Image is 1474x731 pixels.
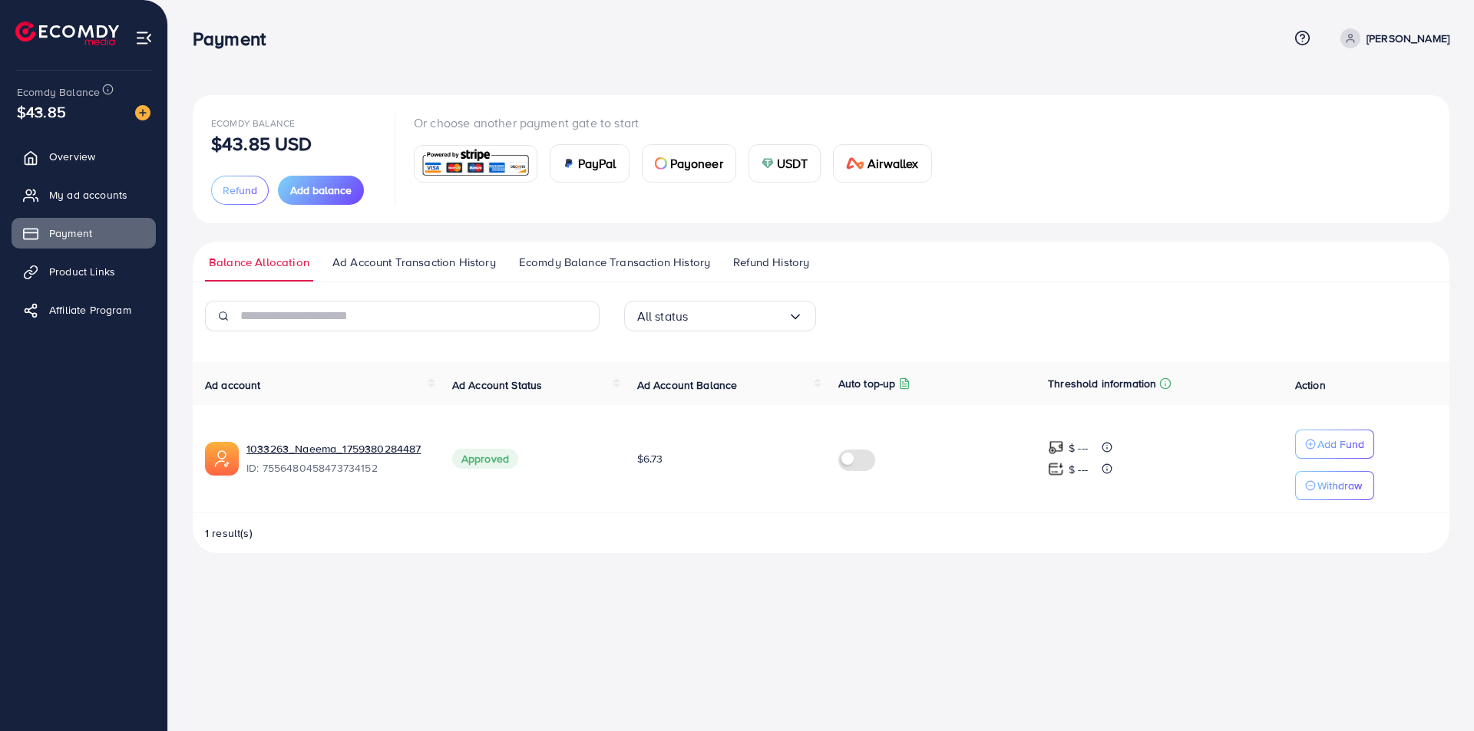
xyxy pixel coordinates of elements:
[833,144,931,183] a: cardAirwallex
[1069,460,1088,479] p: $ ---
[1295,430,1374,459] button: Add Fund
[637,451,663,466] span: $6.73
[414,114,944,132] p: Or choose another payment gate to start
[1295,471,1374,500] button: Withdraw
[49,187,127,203] span: My ad accounts
[209,254,309,271] span: Balance Allocation
[419,147,532,180] img: card
[211,134,312,153] p: $43.85 USD
[135,29,153,47] img: menu
[637,305,689,328] span: All status
[838,374,896,393] p: Auto top-up
[762,157,774,170] img: card
[246,441,421,456] a: 1033263_Naeema_1759380284487
[332,254,496,271] span: Ad Account Transaction History
[733,254,809,271] span: Refund History
[578,154,616,173] span: PayPal
[637,377,738,393] span: Ad Account Balance
[211,176,269,205] button: Refund
[1317,476,1362,495] p: Withdraw
[12,141,156,172] a: Overview
[1317,435,1364,453] p: Add Fund
[519,254,710,271] span: Ecomdy Balance Transaction History
[868,154,918,173] span: Airwallex
[642,144,736,183] a: cardPayoneer
[246,441,428,476] div: <span class='underline'>1033263_Naeema_1759380284487</span></br>7556480458473734152
[846,157,864,170] img: card
[12,295,156,325] a: Affiliate Program
[290,183,352,198] span: Add balance
[414,145,537,183] a: card
[49,302,131,318] span: Affiliate Program
[278,176,364,205] button: Add balance
[49,226,92,241] span: Payment
[205,525,253,541] span: 1 result(s)
[624,301,816,331] div: Search for option
[49,264,115,279] span: Product Links
[246,460,428,476] span: ID: 7556480458473734152
[205,442,239,476] img: ic-ads-acc.e4c84228.svg
[135,105,150,120] img: image
[670,154,723,173] span: Payoneer
[17,100,66,123] span: $43.85
[1048,440,1064,456] img: top-up amount
[15,21,119,45] img: logo
[550,144,630,183] a: cardPayPal
[1048,374,1156,393] p: Threshold information
[749,144,821,183] a: cardUSDT
[777,154,808,173] span: USDT
[688,305,787,328] input: Search for option
[452,449,518,469] span: Approved
[1048,461,1064,477] img: top-up amount
[452,377,543,393] span: Ad Account Status
[563,157,575,170] img: card
[223,183,257,198] span: Refund
[49,149,95,164] span: Overview
[205,377,261,393] span: Ad account
[12,218,156,249] a: Payment
[1367,29,1449,48] p: [PERSON_NAME]
[1069,439,1088,457] p: $ ---
[193,28,278,50] h3: Payment
[17,84,100,100] span: Ecomdy Balance
[1409,662,1462,719] iframe: Chat
[12,256,156,287] a: Product Links
[655,157,667,170] img: card
[211,117,295,130] span: Ecomdy Balance
[1334,28,1449,48] a: [PERSON_NAME]
[12,179,156,210] a: My ad accounts
[1295,377,1326,393] span: Action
